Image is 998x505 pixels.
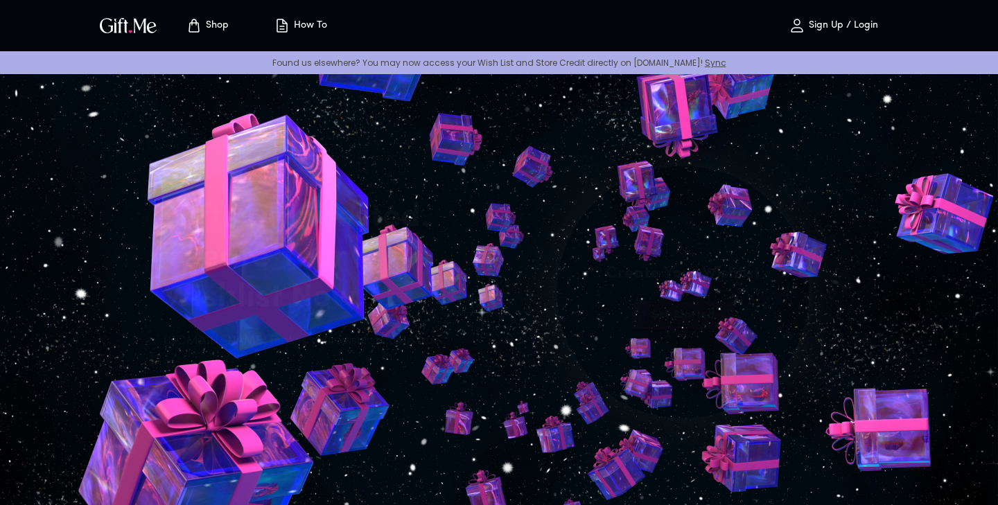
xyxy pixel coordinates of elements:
p: Shop [202,20,229,32]
span: Get Started [631,308,734,323]
button: GiftMe Logo [96,17,161,34]
button: Sign Up / Login [764,3,902,48]
h4: Create Your Wishlist [606,263,760,285]
p: How To [290,20,327,32]
h2: Gifts Manifested. [164,197,452,238]
button: How To [262,3,338,48]
p: Sign Up / Login [805,20,878,32]
p: Found us elsewhere? You may now access your Wish List and Store Credit directly on [DOMAIN_NAME]! [11,57,987,69]
h2: Wishlist Now. [164,278,452,318]
h6: [DOMAIN_NAME] makes your wishlist come true. [164,332,452,351]
h2: Create Your [164,238,452,278]
button: Get Started [631,301,734,329]
img: GiftMe Logo [97,15,159,35]
a: Sync [705,57,726,69]
button: Store page [169,3,245,48]
img: how-to.svg [274,17,290,34]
